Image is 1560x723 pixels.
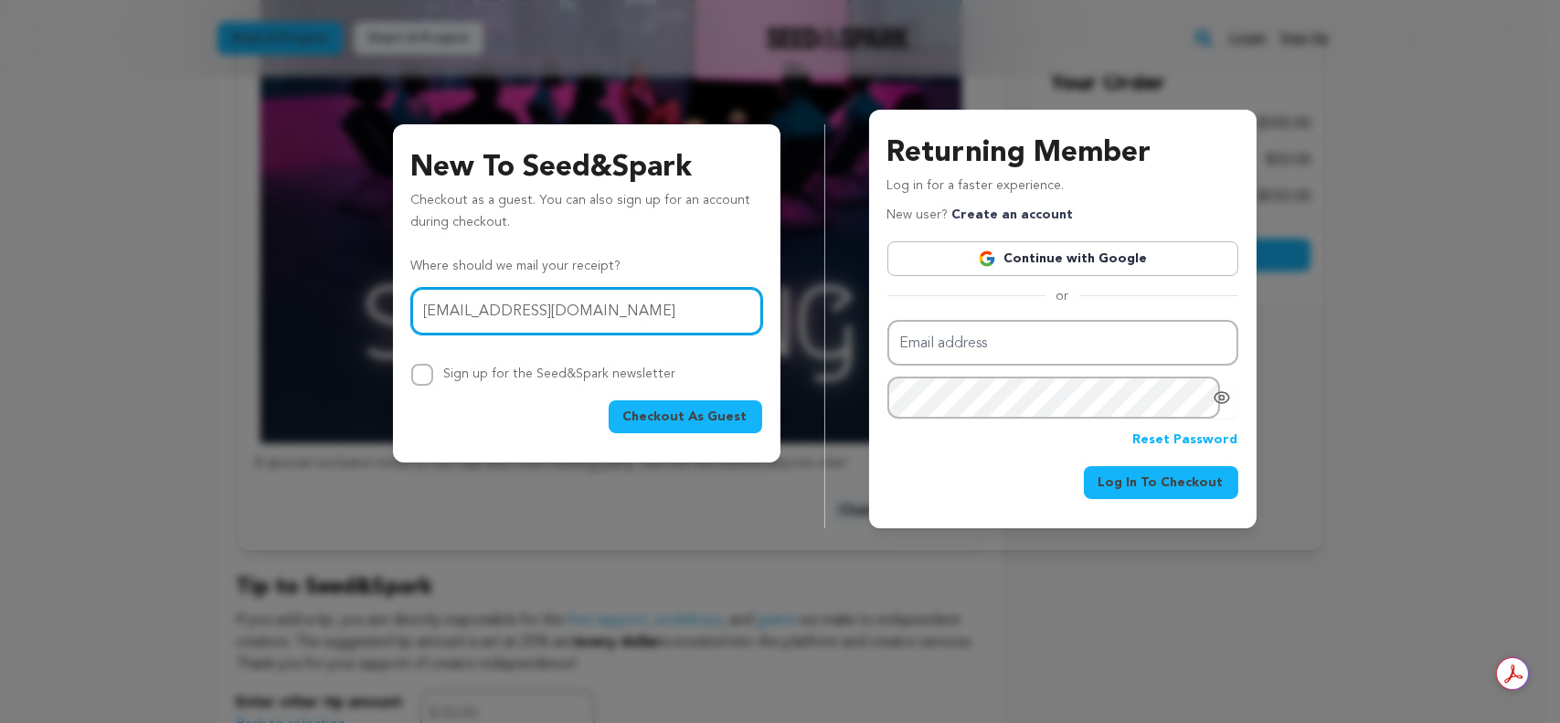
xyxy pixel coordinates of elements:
[411,288,762,335] input: Email address
[623,408,748,426] span: Checkout As Guest
[411,190,762,241] p: Checkout as a guest. You can also sign up for an account during checkout.
[1045,287,1080,305] span: or
[978,250,996,268] img: Google logo
[1084,466,1238,499] button: Log In To Checkout
[887,175,1238,205] p: Log in for a faster experience.
[411,256,762,278] p: Where should we mail your receipt?
[887,205,1074,227] p: New user?
[1098,473,1224,492] span: Log In To Checkout
[887,241,1238,276] a: Continue with Google
[887,132,1238,175] h3: Returning Member
[1213,388,1231,407] a: Show password as plain text. Warning: this will display your password on the screen.
[952,208,1074,221] a: Create an account
[411,146,762,190] h3: New To Seed&Spark
[887,320,1238,367] input: Email address
[1133,430,1238,452] a: Reset Password
[609,400,762,433] button: Checkout As Guest
[444,367,676,380] label: Sign up for the Seed&Spark newsletter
